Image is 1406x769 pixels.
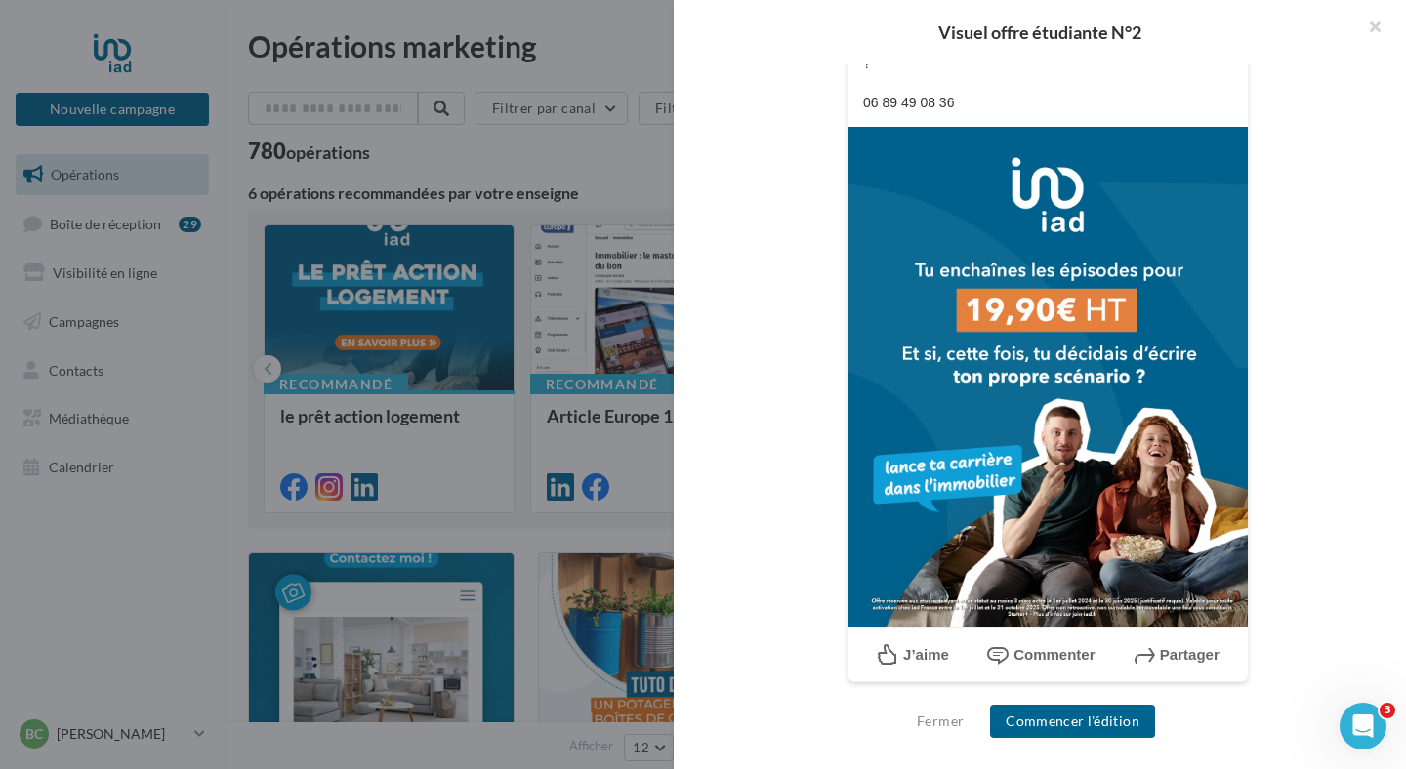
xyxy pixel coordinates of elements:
[705,23,1375,41] div: Visuel offre étudiante N°2
[1013,646,1095,663] span: Commenter
[909,709,972,733] button: Fermer
[1160,646,1220,663] span: Partager
[847,682,1249,708] div: La prévisualisation est non-contractuelle
[848,127,1248,627] img: Post_offre_etudiante_-_serie.png
[1340,703,1386,749] iframe: Intercom live chat
[990,705,1155,738] button: Commencer l'édition
[903,646,949,663] span: J’aime
[1380,703,1395,718] span: 3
